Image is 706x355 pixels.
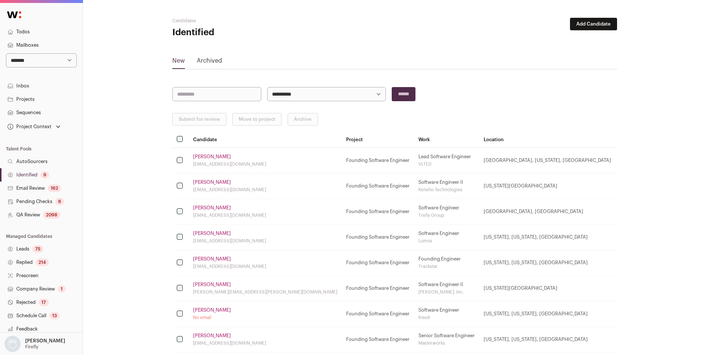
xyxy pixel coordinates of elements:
div: [EMAIL_ADDRESS][DOMAIN_NAME] [193,238,337,244]
td: Founding Software Engineer [342,301,414,327]
div: 162 [48,185,61,192]
th: Location [479,132,616,148]
td: [US_STATE], [US_STATE], [GEOGRAPHIC_DATA] [479,301,616,327]
p: [PERSON_NAME] [25,338,65,344]
td: Founding Software Engineer [342,173,414,199]
div: Trelly Group [418,212,475,218]
div: 17 [39,299,49,306]
div: Rise8 [418,315,475,321]
td: Software Engineer II [414,276,479,301]
td: Software Engineer [414,199,479,225]
div: [EMAIL_ADDRESS][DOMAIN_NAME] [193,187,337,193]
a: [PERSON_NAME] [193,282,231,288]
div: Trackstar [418,263,475,269]
a: [PERSON_NAME] [193,230,231,236]
div: [EMAIL_ADDRESS][DOMAIN_NAME] [193,161,337,167]
td: [GEOGRAPHIC_DATA], [US_STATE], [GEOGRAPHIC_DATA] [479,148,616,173]
img: nopic.png [4,336,21,352]
td: [US_STATE], [US_STATE], [GEOGRAPHIC_DATA] [479,225,616,250]
a: [PERSON_NAME] [193,256,231,262]
td: Founding Software Engineer [342,276,414,301]
td: Founding Engineer [414,250,479,276]
td: Senior Software Engineer [414,327,479,352]
td: [GEOGRAPHIC_DATA], [GEOGRAPHIC_DATA] [479,199,616,225]
button: Open dropdown [6,122,62,132]
div: 9 [40,171,49,179]
a: [PERSON_NAME] [193,333,231,339]
div: [EMAIL_ADDRESS][DOMAIN_NAME] [193,263,337,269]
div: 8 [55,198,64,205]
th: Candidate [189,132,342,148]
td: Founding Software Engineer [342,250,414,276]
div: No email [193,315,337,321]
td: Founding Software Engineer [342,327,414,352]
div: VLTED [418,161,475,167]
td: Software Engineer [414,225,479,250]
div: [PERSON_NAME][EMAIL_ADDRESS][PERSON_NAME][DOMAIN_NAME] [193,289,337,295]
th: Added [616,132,656,148]
td: [US_STATE][GEOGRAPHIC_DATA] [479,276,616,301]
td: [US_STATE][GEOGRAPHIC_DATA] [479,173,616,199]
td: Software Engineer [414,301,479,327]
div: 1 [58,285,66,293]
a: [PERSON_NAME] [193,154,231,160]
th: Work [414,132,479,148]
a: New [172,56,185,68]
div: Lumos [418,238,475,244]
td: Lead Software Engineer [414,148,479,173]
td: [US_STATE], [US_STATE], [GEOGRAPHIC_DATA] [479,327,616,352]
div: 2098 [43,211,60,219]
a: [PERSON_NAME] [193,307,231,313]
h2: Candidates [172,18,321,24]
p: Firefly [25,344,39,350]
a: [PERSON_NAME] [193,179,231,185]
a: Archived [197,56,222,68]
a: [PERSON_NAME] [193,205,231,211]
div: Masterworks [418,340,475,346]
td: Founding Software Engineer [342,225,414,250]
div: Kensho Technologies [418,187,475,193]
td: Founding Software Engineer [342,148,414,173]
th: Project [342,132,414,148]
div: [PERSON_NAME], Inc. [418,289,475,295]
div: Project Context [6,124,52,130]
div: [EMAIL_ADDRESS][DOMAIN_NAME] [193,340,337,346]
div: [EMAIL_ADDRESS][DOMAIN_NAME] [193,212,337,218]
h1: Identified [172,27,321,39]
div: 214 [36,259,49,266]
img: Wellfound [3,7,25,22]
button: Open dropdown [3,336,67,352]
button: Add Candidate [570,18,617,30]
td: [US_STATE], [US_STATE], [GEOGRAPHIC_DATA] [479,250,616,276]
td: Software Engineer II [414,173,479,199]
div: 13 [49,312,60,319]
div: 75 [32,245,43,253]
td: Founding Software Engineer [342,199,414,225]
